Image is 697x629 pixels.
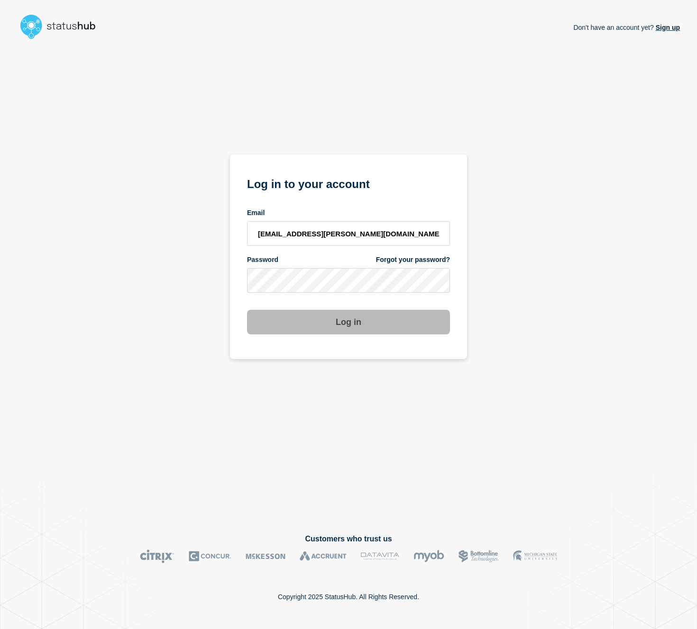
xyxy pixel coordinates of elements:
[140,549,174,563] img: Citrix logo
[189,549,231,563] img: Concur logo
[361,549,399,563] img: DataVita logo
[17,11,107,42] img: StatusHub logo
[413,549,444,563] img: myob logo
[278,593,419,601] p: Copyright 2025 StatusHub. All Rights Reserved.
[17,535,680,543] h2: Customers who trust us
[247,268,450,293] input: password input
[459,549,499,563] img: Bottomline logo
[247,310,450,334] button: Log in
[247,208,265,217] span: Email
[573,16,680,39] p: Don't have an account yet?
[654,24,680,31] a: Sign up
[247,255,278,264] span: Password
[247,221,450,246] input: email input
[247,174,450,192] h1: Log in to your account
[300,549,347,563] img: Accruent logo
[376,255,450,264] a: Forgot your password?
[513,549,557,563] img: MSU logo
[246,549,285,563] img: McKesson logo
